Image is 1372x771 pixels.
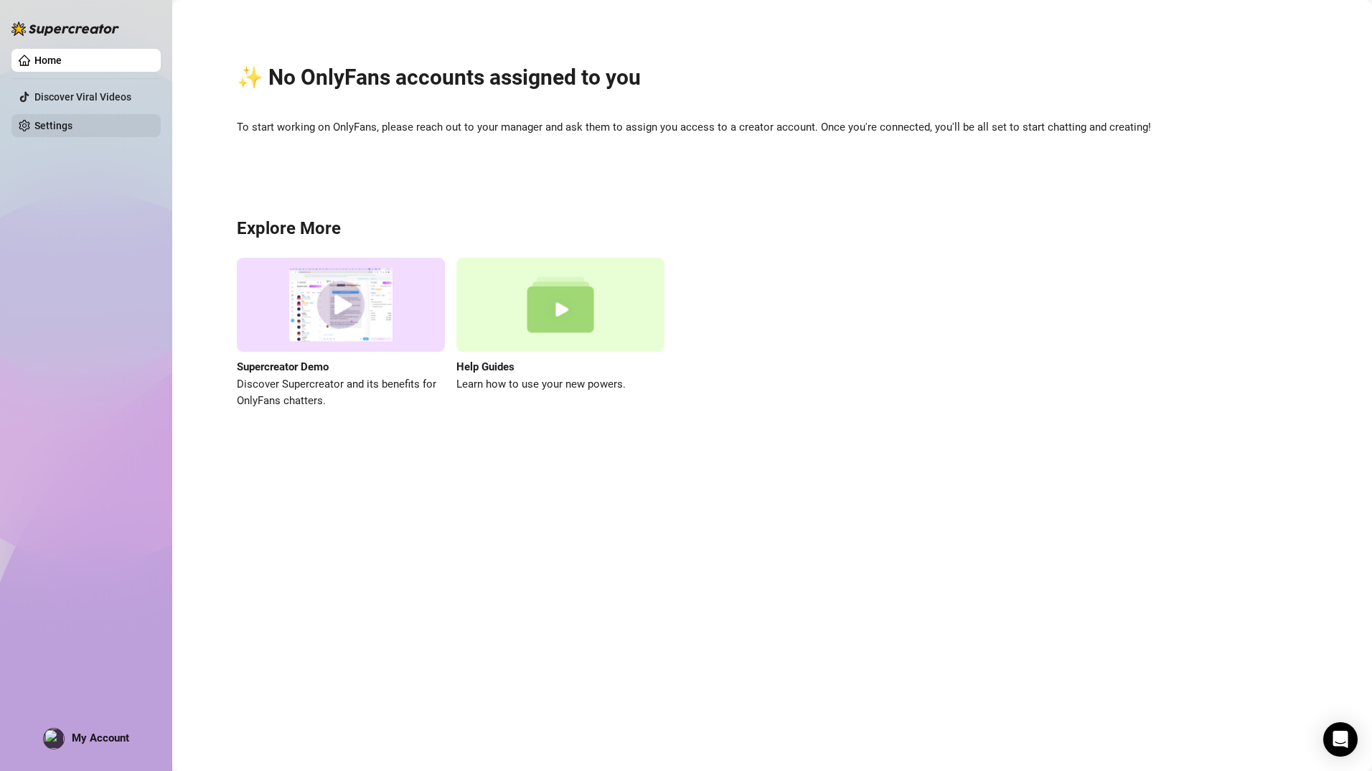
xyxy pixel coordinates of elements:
img: profilePics%2FOajRHehue9VfmLmpXnZxcX3ZrJg1.jpeg [44,729,64,749]
h2: ✨ No OnlyFans accounts assigned to you [237,64,1307,91]
a: Discover Viral Videos [34,91,131,103]
a: Home [34,55,62,66]
img: help guides [456,258,664,352]
strong: Help Guides [456,360,514,373]
div: Open Intercom Messenger [1323,722,1358,757]
a: Help GuidesLearn how to use your new powers. [456,258,664,409]
span: Learn how to use your new powers. [456,376,664,393]
h3: Explore More [237,218,1307,240]
span: To start working on OnlyFans, please reach out to your manager and ask them to assign you access ... [237,119,1307,136]
img: logo-BBDzfeDw.svg [11,22,119,36]
a: Supercreator DemoDiscover Supercreator and its benefits for OnlyFans chatters. [237,258,445,409]
img: supercreator demo [237,258,445,352]
span: My Account [72,732,129,744]
span: Discover Supercreator and its benefits for OnlyFans chatters. [237,376,445,410]
strong: Supercreator Demo [237,360,329,373]
a: Settings [34,120,72,131]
